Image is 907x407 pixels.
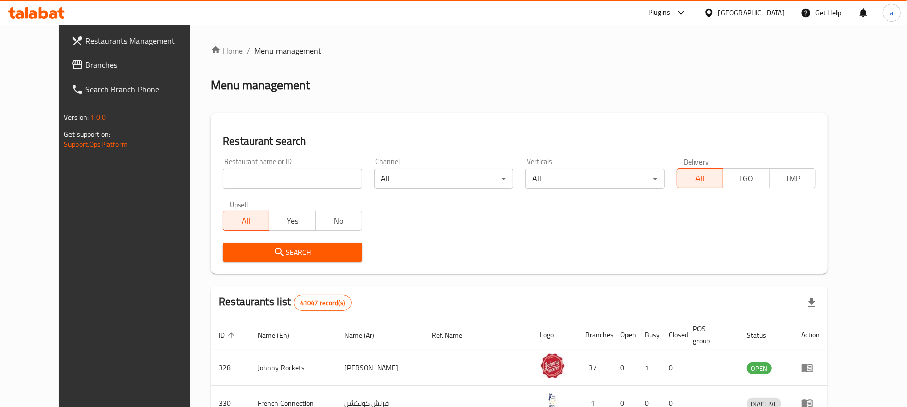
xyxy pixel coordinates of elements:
[637,350,661,386] td: 1
[612,319,637,350] th: Open
[90,111,106,124] span: 1.0.0
[677,168,724,188] button: All
[231,246,354,259] span: Search
[693,322,727,347] span: POS group
[223,134,816,149] h2: Restaurant search
[64,128,110,141] span: Get support on:
[661,350,685,386] td: 0
[211,350,250,386] td: 328
[612,350,637,386] td: 0
[247,45,250,57] li: /
[64,111,89,124] span: Version:
[211,77,310,93] h2: Menu management
[85,59,202,71] span: Branches
[211,45,243,57] a: Home
[727,171,765,186] span: TGO
[211,45,828,57] nav: breadcrumb
[747,362,772,374] div: OPEN
[63,77,211,101] a: Search Branch Phone
[532,319,577,350] th: Logo
[577,350,612,386] td: 37
[336,350,424,386] td: [PERSON_NAME]
[223,169,362,189] input: Search for restaurant name or ID..
[648,7,670,19] div: Plugins
[219,294,352,311] h2: Restaurants list
[63,29,211,53] a: Restaurants Management
[85,83,202,95] span: Search Branch Phone
[219,329,238,341] span: ID
[661,319,685,350] th: Closed
[800,291,824,315] div: Export file
[63,53,211,77] a: Branches
[258,329,302,341] span: Name (En)
[793,319,828,350] th: Action
[374,169,513,189] div: All
[890,7,893,18] span: a
[273,214,312,228] span: Yes
[223,211,269,231] button: All
[681,171,720,186] span: All
[774,171,812,186] span: TMP
[64,138,128,151] a: Support.OpsPlatform
[230,201,248,208] label: Upsell
[525,169,664,189] div: All
[769,168,816,188] button: TMP
[432,329,476,341] span: Ref. Name
[718,7,785,18] div: [GEOGRAPHIC_DATA]
[85,35,202,47] span: Restaurants Management
[294,298,351,308] span: 41047 record(s)
[269,211,316,231] button: Yes
[320,214,358,228] span: No
[747,329,780,341] span: Status
[254,45,321,57] span: Menu management
[223,243,362,262] button: Search
[540,353,565,378] img: Johnny Rockets
[577,319,612,350] th: Branches
[637,319,661,350] th: Busy
[315,211,362,231] button: No
[250,350,336,386] td: Johnny Rockets
[227,214,265,228] span: All
[801,362,820,374] div: Menu
[344,329,387,341] span: Name (Ar)
[723,168,770,188] button: TGO
[294,295,352,311] div: Total records count
[747,363,772,374] span: OPEN
[684,158,709,165] label: Delivery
